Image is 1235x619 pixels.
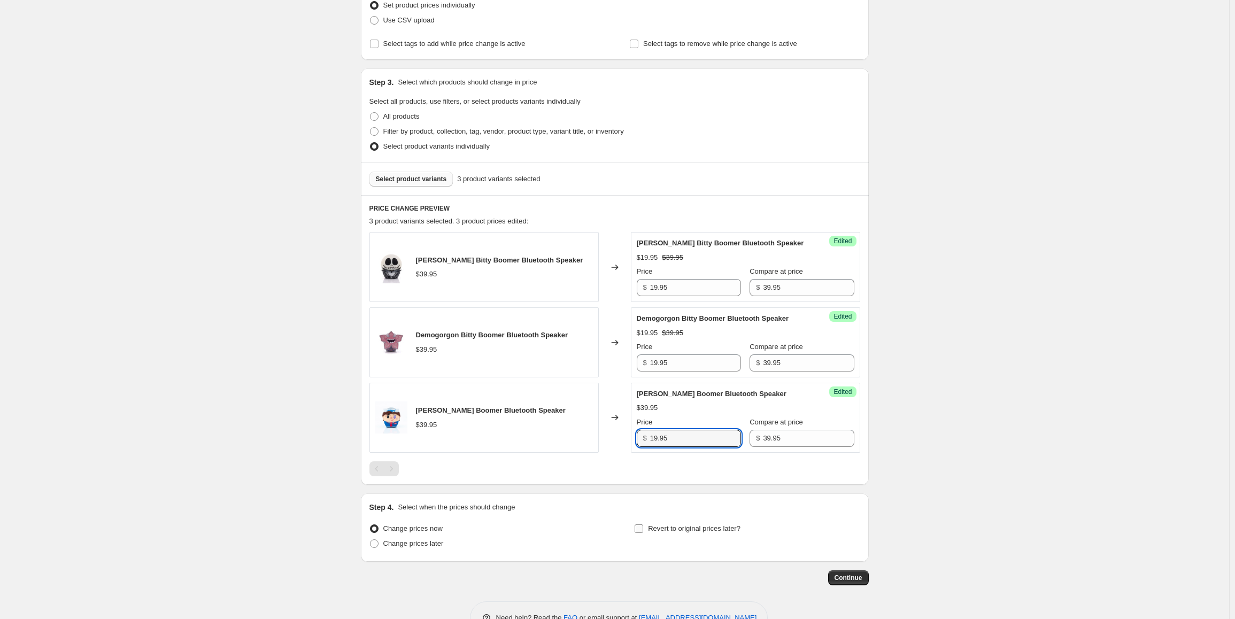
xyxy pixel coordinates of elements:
span: Select product variants [376,175,447,183]
img: BBO-STEVE_2_1800x1800px_80x.png [375,401,407,434]
span: [PERSON_NAME] Boomer Bluetooth Speaker [416,406,566,414]
span: $ [643,434,647,442]
button: Continue [828,570,869,585]
div: $19.95 [637,252,658,263]
span: Set product prices individually [383,1,475,9]
span: Demogorgon Bitty Boomer Bluetooth Speaker [637,314,789,322]
h6: PRICE CHANGE PREVIEW [369,204,860,213]
div: $19.95 [637,328,658,338]
span: Demogorgon Bitty Boomer Bluetooth Speaker [416,331,568,339]
img: BBO-DEMOS4_BITTY_BOOMERS_NETFLIX_STRANGER_THINGS_DEMOGORGON_BLUETOOTH_SPEAKER_FRONT_1800x1800px_8... [375,327,407,359]
div: $39.95 [416,269,437,280]
strike: $39.95 [662,328,683,338]
span: Select product variants individually [383,142,490,150]
span: [PERSON_NAME] Bitty Boomer Bluetooth Speaker [416,256,583,264]
span: Price [637,267,653,275]
nav: Pagination [369,461,399,476]
span: Filter by product, collection, tag, vendor, product type, variant title, or inventory [383,127,624,135]
img: BBO-JACKSKEL_BITTY_BOOMERS_DISNEY_JACK_SKELLINGTON_BLUETOOTH_SPEAKER_FRONT_1800x1800px_80x.jpg [375,251,407,283]
span: $ [756,283,760,291]
span: Compare at price [750,343,803,351]
span: $ [643,359,647,367]
span: $ [756,434,760,442]
span: Price [637,343,653,351]
span: [PERSON_NAME] Bitty Boomer Bluetooth Speaker [637,239,804,247]
span: Select tags to add while price change is active [383,40,526,48]
div: $39.95 [416,420,437,430]
h2: Step 4. [369,502,394,513]
span: Continue [835,574,862,582]
span: All products [383,112,420,120]
span: Select all products, use filters, or select products variants individually [369,97,581,105]
h2: Step 3. [369,77,394,88]
p: Select which products should change in price [398,77,537,88]
span: Change prices now [383,524,443,532]
span: Edited [833,237,852,245]
span: Use CSV upload [383,16,435,24]
span: Edited [833,388,852,396]
span: 3 product variants selected [457,174,540,184]
span: Compare at price [750,418,803,426]
span: Revert to original prices later? [648,524,740,532]
div: $39.95 [637,403,658,413]
span: Change prices later [383,539,444,547]
span: 3 product variants selected. 3 product prices edited: [369,217,529,225]
div: $39.95 [416,344,437,355]
span: $ [643,283,647,291]
span: Select tags to remove while price change is active [643,40,797,48]
span: $ [756,359,760,367]
span: Compare at price [750,267,803,275]
button: Select product variants [369,172,453,187]
span: [PERSON_NAME] Boomer Bluetooth Speaker [637,390,786,398]
p: Select when the prices should change [398,502,515,513]
span: Price [637,418,653,426]
strike: $39.95 [662,252,683,263]
span: Edited [833,312,852,321]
